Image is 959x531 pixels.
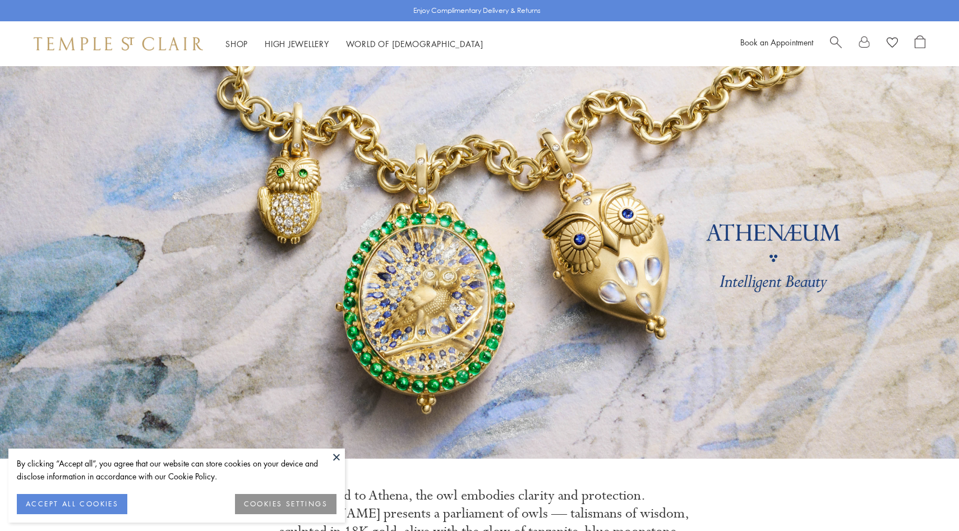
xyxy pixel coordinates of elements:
a: Search [830,35,842,52]
a: Book an Appointment [740,36,813,48]
div: By clicking “Accept all”, you agree that our website can store cookies on your device and disclos... [17,457,336,483]
nav: Main navigation [225,37,483,51]
a: High JewelleryHigh Jewellery [265,38,329,49]
img: Temple St. Clair [34,37,203,50]
button: COOKIES SETTINGS [235,494,336,514]
p: Enjoy Complimentary Delivery & Returns [413,5,541,16]
a: World of [DEMOGRAPHIC_DATA]World of [DEMOGRAPHIC_DATA] [346,38,483,49]
a: Open Shopping Bag [915,35,925,52]
a: ShopShop [225,38,248,49]
a: View Wishlist [887,35,898,52]
button: ACCEPT ALL COOKIES [17,494,127,514]
iframe: Gorgias live chat messenger [903,478,948,520]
